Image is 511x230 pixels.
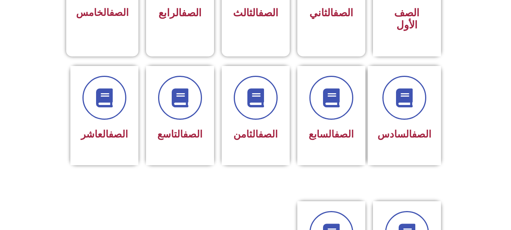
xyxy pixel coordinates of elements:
[157,128,202,140] span: التاسع
[309,7,353,19] span: الثاني
[377,128,431,140] span: السادس
[158,7,202,19] span: الرابع
[233,7,278,19] span: الثالث
[309,128,354,140] span: السابع
[109,7,129,18] a: الصف
[81,128,128,140] span: العاشر
[183,128,202,140] a: الصف
[334,128,354,140] a: الصف
[258,7,278,19] a: الصف
[394,7,419,31] span: الصف الأول
[333,7,353,19] a: الصف
[412,128,431,140] a: الصف
[182,7,202,19] a: الصف
[258,128,278,140] a: الصف
[109,128,128,140] a: الصف
[233,128,278,140] span: الثامن
[76,7,129,18] span: الخامس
